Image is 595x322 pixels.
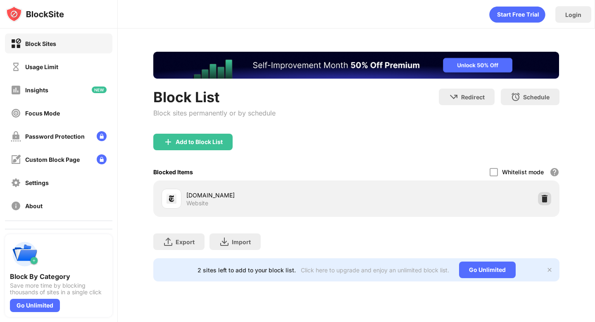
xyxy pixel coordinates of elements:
[25,110,60,117] div: Focus Mode
[153,89,276,106] div: Block List
[11,131,21,142] img: password-protection-off.svg
[25,202,43,209] div: About
[10,239,40,269] img: push-categories.svg
[11,62,21,72] img: time-usage-off.svg
[153,52,559,79] iframe: Banner
[176,139,223,145] div: Add to Block List
[167,194,176,204] img: favicons
[11,38,21,49] img: block-on.svg
[25,133,85,140] div: Password Protection
[461,94,485,101] div: Redirect
[10,282,107,296] div: Save more time by blocking thousands of sites in a single click
[176,238,195,245] div: Export
[11,85,21,95] img: insights-off.svg
[565,11,581,18] div: Login
[459,262,516,278] div: Go Unlimited
[186,191,356,199] div: [DOMAIN_NAME]
[153,168,193,175] div: Blocked Items
[11,178,21,188] img: settings-off.svg
[25,40,56,47] div: Block Sites
[502,168,544,175] div: Whitelist mode
[11,201,21,211] img: about-off.svg
[25,63,58,70] div: Usage Limit
[153,109,276,117] div: Block sites permanently or by schedule
[11,108,21,118] img: focus-off.svg
[186,199,208,207] div: Website
[232,238,251,245] div: Import
[489,6,545,23] div: animation
[301,267,449,274] div: Click here to upgrade and enjoy an unlimited block list.
[523,94,550,101] div: Schedule
[11,154,21,165] img: customize-block-page-off.svg
[198,267,296,274] div: 2 sites left to add to your block list.
[97,131,107,141] img: lock-menu.svg
[25,179,49,186] div: Settings
[25,156,80,163] div: Custom Block Page
[92,87,107,93] img: new-icon.svg
[6,6,64,22] img: logo-blocksite.svg
[25,87,48,94] div: Insights
[546,267,553,273] img: x-button.svg
[10,272,107,281] div: Block By Category
[10,299,60,312] div: Go Unlimited
[97,154,107,164] img: lock-menu.svg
